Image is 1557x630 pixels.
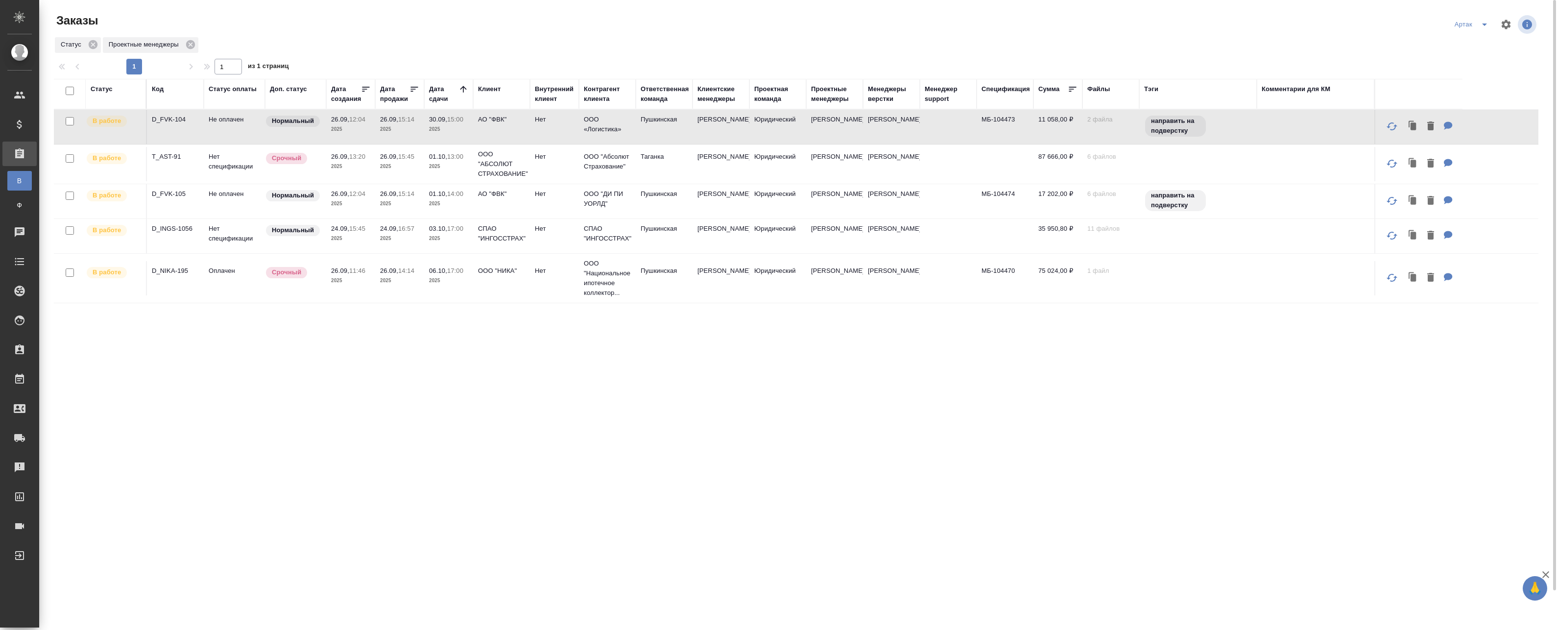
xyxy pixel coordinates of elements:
[272,225,314,235] p: Нормальный
[584,259,631,298] p: ООО "Национальное ипотечное коллектор...
[265,224,321,237] div: Статус по умолчанию для стандартных заказов
[265,266,321,279] div: Выставляется автоматически, если на указанный объем услуг необходимо больше времени в стандартном...
[209,84,257,94] div: Статус оплаты
[7,195,32,215] a: Ф
[380,162,419,171] p: 2025
[86,152,141,165] div: Выставляет ПМ после принятия заказа от КМа
[1087,84,1110,94] div: Файлы
[152,224,199,234] p: D_INGS-1056
[429,162,468,171] p: 2025
[93,191,121,200] p: В работе
[331,199,370,209] p: 2025
[697,84,744,104] div: Клиентские менеджеры
[693,110,749,144] td: [PERSON_NAME]
[265,152,321,165] div: Выставляется автоматически, если на указанный объем услуг необходимо больше времени в стандартном...
[636,184,693,218] td: Пушкинская
[204,110,265,144] td: Не оплачен
[1087,266,1134,276] p: 1 файл
[103,37,198,53] div: Проектные менеджеры
[693,219,749,253] td: [PERSON_NAME]
[584,152,631,171] p: ООО "Абсолют Страхование"
[447,225,463,232] p: 17:00
[868,115,915,124] p: [PERSON_NAME]
[331,190,349,197] p: 26.09,
[429,116,447,123] p: 30.09,
[109,40,182,49] p: Проектные менеджеры
[1380,224,1404,247] button: Обновить
[1452,17,1494,32] div: split button
[584,224,631,243] p: СПАО "ИНГОССТРАХ"
[398,267,414,274] p: 14:14
[1380,152,1404,175] button: Обновить
[535,152,574,162] p: Нет
[478,115,525,124] p: АО "ФВК"
[380,116,398,123] p: 26.09,
[204,261,265,295] td: Оплачен
[584,84,631,104] div: Контрагент клиента
[1144,84,1158,94] div: Тэги
[806,219,863,253] td: [PERSON_NAME]
[478,224,525,243] p: СПАО "ИНГОССТРАХ"
[1404,191,1422,211] button: Клонировать
[1523,576,1547,601] button: 🙏
[636,110,693,144] td: Пушкинская
[806,110,863,144] td: [PERSON_NAME]
[1518,15,1538,34] span: Посмотреть информацию
[93,116,121,126] p: В работе
[93,153,121,163] p: В работе
[380,234,419,243] p: 2025
[429,234,468,243] p: 2025
[204,219,265,253] td: Нет спецификации
[7,171,32,191] a: В
[977,110,1033,144] td: МБ-104473
[1422,154,1439,174] button: Удалить
[478,149,525,179] p: ООО "АБСОЛЮТ СТРАХОВАНИЕ"
[584,115,631,134] p: ООО «Логистика»
[749,184,806,218] td: Юридический
[349,225,365,232] p: 15:45
[380,124,419,134] p: 2025
[868,189,915,199] p: [PERSON_NAME]
[535,84,574,104] div: Внутренний клиент
[349,153,365,160] p: 13:20
[265,115,321,128] div: Статус по умолчанию для стандартных заказов
[1087,224,1134,234] p: 11 файлов
[749,219,806,253] td: Юридический
[1422,117,1439,137] button: Удалить
[693,147,749,181] td: [PERSON_NAME]
[331,116,349,123] p: 26.09,
[535,115,574,124] p: Нет
[868,152,915,162] p: [PERSON_NAME]
[1380,115,1404,138] button: Обновить
[349,267,365,274] p: 11:46
[429,267,447,274] p: 06.10,
[349,190,365,197] p: 12:04
[1380,189,1404,213] button: Обновить
[1404,268,1422,288] button: Клонировать
[636,261,693,295] td: Пушкинская
[1404,154,1422,174] button: Клонировать
[977,261,1033,295] td: МБ-104470
[152,84,164,94] div: Код
[331,153,349,160] p: 26.09,
[380,84,409,104] div: Дата продажи
[12,200,27,210] span: Ф
[478,189,525,199] p: АО "ФВК"
[1404,117,1422,137] button: Клонировать
[636,147,693,181] td: Таганка
[535,266,574,276] p: Нет
[1087,152,1134,162] p: 6 файлов
[868,84,915,104] div: Менеджеры верстки
[93,267,121,277] p: В работе
[86,189,141,202] div: Выставляет ПМ после принятия заказа от КМа
[1380,266,1404,290] button: Обновить
[270,84,307,94] div: Доп. статус
[1422,226,1439,246] button: Удалить
[204,147,265,181] td: Нет спецификации
[693,261,749,295] td: [PERSON_NAME]
[447,267,463,274] p: 17:00
[1151,116,1200,136] p: направить на подверстку
[331,267,349,274] p: 26.09,
[61,40,85,49] p: Статус
[1262,84,1330,94] div: Комментарии для КМ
